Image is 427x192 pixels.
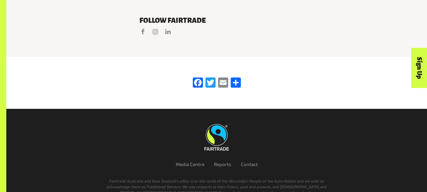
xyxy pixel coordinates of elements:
a: Contact [241,161,258,167]
a: Visit us on linkedIn [164,28,171,35]
a: Visit us on facebook [139,28,146,35]
a: Facebook [192,77,204,89]
a: Media Centre [176,161,204,167]
a: Twitter [204,77,217,89]
a: Share [229,77,242,89]
a: Visit us on Instagram [152,28,159,35]
img: Fairtrade Australia New Zealand logo [204,124,229,151]
h6: Follow Fairtrade [139,17,294,24]
a: Reports [214,161,231,167]
a: Email [217,77,229,89]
